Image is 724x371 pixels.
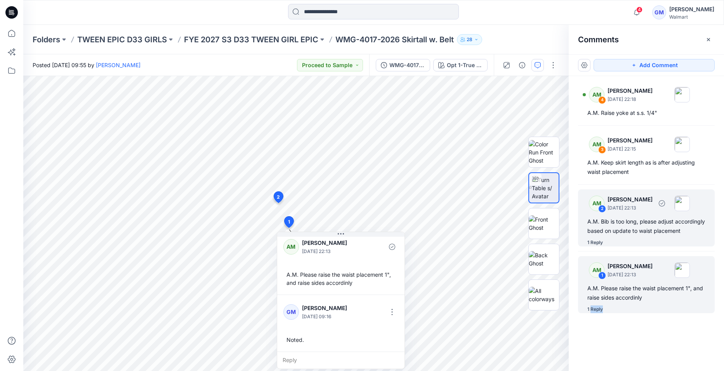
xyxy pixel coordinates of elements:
img: Turn Table s/ Avatar [532,176,559,200]
div: A.M. Please raise the waist placement 1", and raise sides accordinly [587,284,705,302]
div: A.M. Keep skirt length as is after adjusting waist placement [587,158,705,177]
div: GM [283,304,299,320]
span: 4 [636,7,642,13]
p: [DATE] 22:13 [608,271,653,279]
button: Add Comment [594,59,715,71]
div: AM [589,137,604,152]
p: [PERSON_NAME] [608,86,653,95]
div: 1 Reply [587,239,603,246]
div: Opt 1-True Blue wash [447,61,483,69]
img: All colorways [529,287,559,303]
div: A.M. Please raise the waist placement 1", and raise sides accordinly [283,267,398,290]
p: [DATE] 22:18 [608,95,653,103]
a: TWEEN EPIC D33 GIRLS [77,34,167,45]
div: A.M. Raise yoke at s.s. 1/4" [587,108,705,118]
a: FYE 2027 S3 D33 TWEEN GIRL EPIC [184,34,318,45]
p: [PERSON_NAME] [302,238,365,248]
p: [DATE] 22:13 [302,248,365,255]
p: 28 [467,35,472,44]
div: 4 [598,96,606,104]
div: 3 [598,146,606,154]
button: Details [516,59,528,71]
p: WMG-4017-2026 Skirtall w. Belt [335,34,454,45]
a: Folders [33,34,60,45]
a: [PERSON_NAME] [96,62,141,68]
div: Noted. [283,333,398,347]
div: 2 [598,205,606,213]
h2: Comments [578,35,619,44]
div: [PERSON_NAME] [669,5,714,14]
span: Posted [DATE] 09:55 by [33,61,141,69]
p: [PERSON_NAME] [608,262,653,271]
img: Back Ghost [529,251,559,267]
p: [PERSON_NAME] [608,136,653,145]
button: 28 [457,34,482,45]
img: Front Ghost [529,215,559,232]
div: AM [589,87,604,102]
div: AM [589,262,604,278]
p: [DATE] 22:15 [608,145,653,153]
div: Reply [277,352,405,369]
p: [PERSON_NAME] [608,195,653,204]
div: WMG-4017-2026 Skirtall w. Belt_Full Colorway [389,61,425,69]
div: AM [283,239,299,255]
div: AM [589,196,604,211]
div: GM [652,5,666,19]
p: [DATE] 22:13 [608,204,653,212]
p: [DATE] 09:16 [302,313,353,321]
div: Walmart [669,14,714,20]
img: Color Run Front Ghost [529,140,559,165]
span: 1 [288,218,290,225]
div: 1 [598,272,606,279]
div: 1 Reply [587,305,603,313]
div: A.M. Bib is too long, please adjust accordingly based on update to waist placement [587,217,705,236]
button: Opt 1-True Blue wash [433,59,488,71]
button: WMG-4017-2026 Skirtall w. Belt_Full Colorway [376,59,430,71]
p: [PERSON_NAME] [302,303,353,313]
span: 2 [277,194,280,201]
